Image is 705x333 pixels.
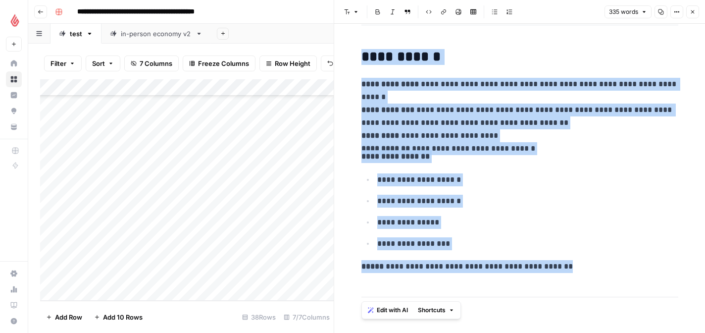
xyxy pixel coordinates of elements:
[280,309,334,325] div: 7/7 Columns
[414,304,458,317] button: Shortcuts
[121,29,192,39] div: in-person economy v2
[92,58,105,68] span: Sort
[140,58,172,68] span: 7 Columns
[50,24,101,44] a: test
[609,7,638,16] span: 335 words
[6,55,22,71] a: Home
[6,266,22,281] a: Settings
[198,58,249,68] span: Freeze Columns
[418,306,446,315] span: Shortcuts
[6,281,22,297] a: Usage
[88,309,149,325] button: Add 10 Rows
[183,55,255,71] button: Freeze Columns
[364,304,412,317] button: Edit with AI
[50,58,66,68] span: Filter
[6,11,24,29] img: Lightspeed Logo
[377,306,408,315] span: Edit with AI
[275,58,310,68] span: Row Height
[6,103,22,119] a: Opportunities
[6,297,22,313] a: Learning Hub
[6,71,22,87] a: Browse
[6,313,22,329] button: Help + Support
[604,5,652,18] button: 335 words
[44,55,82,71] button: Filter
[101,24,211,44] a: in-person economy v2
[124,55,179,71] button: 7 Columns
[6,87,22,103] a: Insights
[70,29,82,39] div: test
[6,119,22,135] a: Your Data
[55,312,82,322] span: Add Row
[259,55,317,71] button: Row Height
[86,55,120,71] button: Sort
[238,309,280,325] div: 38 Rows
[6,8,22,33] button: Workspace: Lightspeed
[103,312,143,322] span: Add 10 Rows
[40,309,88,325] button: Add Row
